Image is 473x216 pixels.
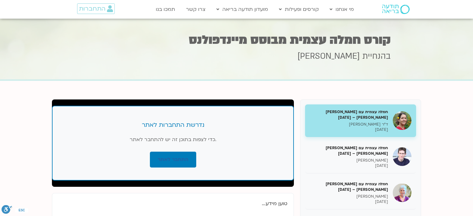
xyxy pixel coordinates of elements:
[327,3,357,15] a: מי אנחנו
[310,122,388,127] p: ד"ר [PERSON_NAME]
[382,5,410,14] img: תודעה בריאה
[310,127,388,132] p: [DATE]
[79,5,105,12] span: התחברות
[276,3,322,15] a: קורסים ופעילות
[393,183,411,202] img: חמלה עצמית עם סנדיה בר קמה ומירה רגב – 05/06/25
[310,158,388,163] p: [PERSON_NAME]
[183,3,209,15] a: צרו קשר
[58,200,287,208] p: טוען מידע...
[393,111,411,130] img: חמלה עצמית עם סנדיה בר קמה ונועה אלבלדה – 21/04/25
[310,145,388,156] h5: חמלה עצמית עם [PERSON_NAME] [PERSON_NAME] – [DATE]
[310,194,388,199] p: [PERSON_NAME]
[150,152,196,168] a: התחבר לאתר
[213,3,271,15] a: מועדון תודעה בריאה
[65,136,281,144] p: כדי לצפות בתוכן זה יש להתחבר לאתר.
[298,51,360,62] span: [PERSON_NAME]
[310,109,388,120] h5: חמלה עצמית עם [PERSON_NAME] [PERSON_NAME] – [DATE]
[65,121,281,129] h3: נדרשת התחברות לאתר
[362,51,391,62] span: בהנחיית
[310,181,388,192] h5: חמלה עצמית עם [PERSON_NAME] [PERSON_NAME] – [DATE]
[153,3,178,15] a: תמכו בנו
[83,34,391,46] h1: קורס חמלה עצמית מבוסס מיינדפולנס
[393,147,411,166] img: חמלה עצמית עם סנדיה בר קמה וערן טייכר – 28/04/25
[77,3,115,14] a: התחברות
[310,163,388,168] p: [DATE]
[310,199,388,205] p: [DATE]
